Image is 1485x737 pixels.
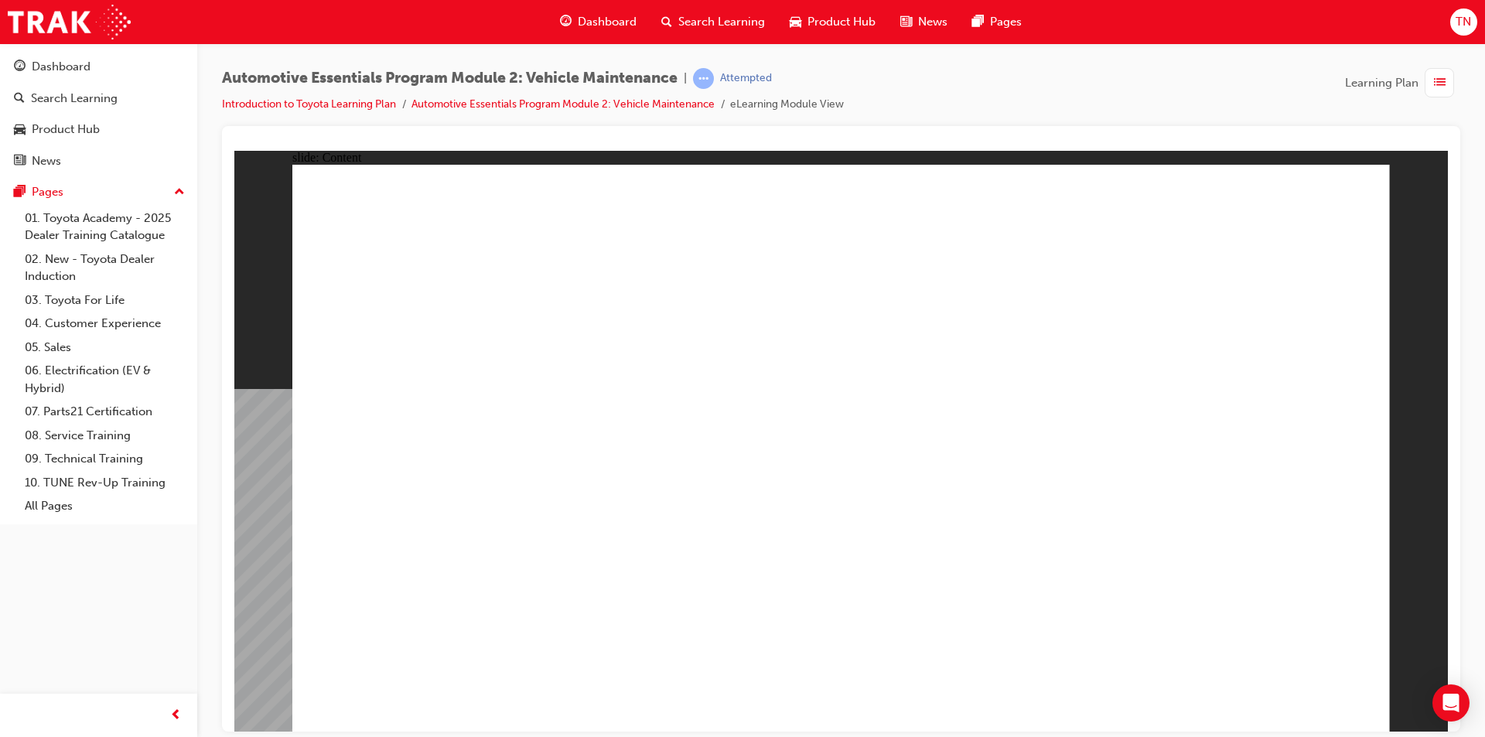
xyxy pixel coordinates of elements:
[777,6,888,38] a: car-iconProduct Hub
[578,13,637,31] span: Dashboard
[6,178,191,206] button: Pages
[6,49,191,178] button: DashboardSearch LearningProduct HubNews
[678,13,765,31] span: Search Learning
[31,90,118,107] div: Search Learning
[222,97,396,111] a: Introduction to Toyota Learning Plan
[560,12,572,32] span: guage-icon
[19,400,191,424] a: 07. Parts21 Certification
[14,155,26,169] span: news-icon
[684,70,687,87] span: |
[960,6,1034,38] a: pages-iconPages
[19,312,191,336] a: 04. Customer Experience
[888,6,960,38] a: news-iconNews
[6,53,191,81] a: Dashboard
[14,123,26,137] span: car-icon
[19,359,191,400] a: 06. Electrification (EV & Hybrid)
[1450,9,1477,36] button: TN
[807,13,876,31] span: Product Hub
[730,96,844,114] li: eLearning Module View
[790,12,801,32] span: car-icon
[32,152,61,170] div: News
[720,71,772,86] div: Attempted
[693,68,714,89] span: learningRecordVerb_ATTEMPT-icon
[8,5,131,39] img: Trak
[170,706,182,725] span: prev-icon
[972,12,984,32] span: pages-icon
[661,12,672,32] span: search-icon
[1432,684,1470,722] div: Open Intercom Messenger
[1434,73,1446,93] span: list-icon
[990,13,1022,31] span: Pages
[174,183,185,203] span: up-icon
[19,494,191,518] a: All Pages
[548,6,649,38] a: guage-iconDashboard
[14,186,26,200] span: pages-icon
[14,60,26,74] span: guage-icon
[32,183,63,201] div: Pages
[19,206,191,247] a: 01. Toyota Academy - 2025 Dealer Training Catalogue
[6,84,191,113] a: Search Learning
[649,6,777,38] a: search-iconSearch Learning
[918,13,947,31] span: News
[900,12,912,32] span: news-icon
[411,97,715,111] a: Automotive Essentials Program Module 2: Vehicle Maintenance
[32,121,100,138] div: Product Hub
[19,447,191,471] a: 09. Technical Training
[19,471,191,495] a: 10. TUNE Rev-Up Training
[222,70,678,87] span: Automotive Essentials Program Module 2: Vehicle Maintenance
[6,147,191,176] a: News
[1456,13,1471,31] span: TN
[19,288,191,312] a: 03. Toyota For Life
[19,247,191,288] a: 02. New - Toyota Dealer Induction
[19,336,191,360] a: 05. Sales
[32,58,90,76] div: Dashboard
[19,424,191,448] a: 08. Service Training
[6,115,191,144] a: Product Hub
[14,92,25,106] span: search-icon
[1345,68,1460,97] button: Learning Plan
[1345,74,1418,92] span: Learning Plan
